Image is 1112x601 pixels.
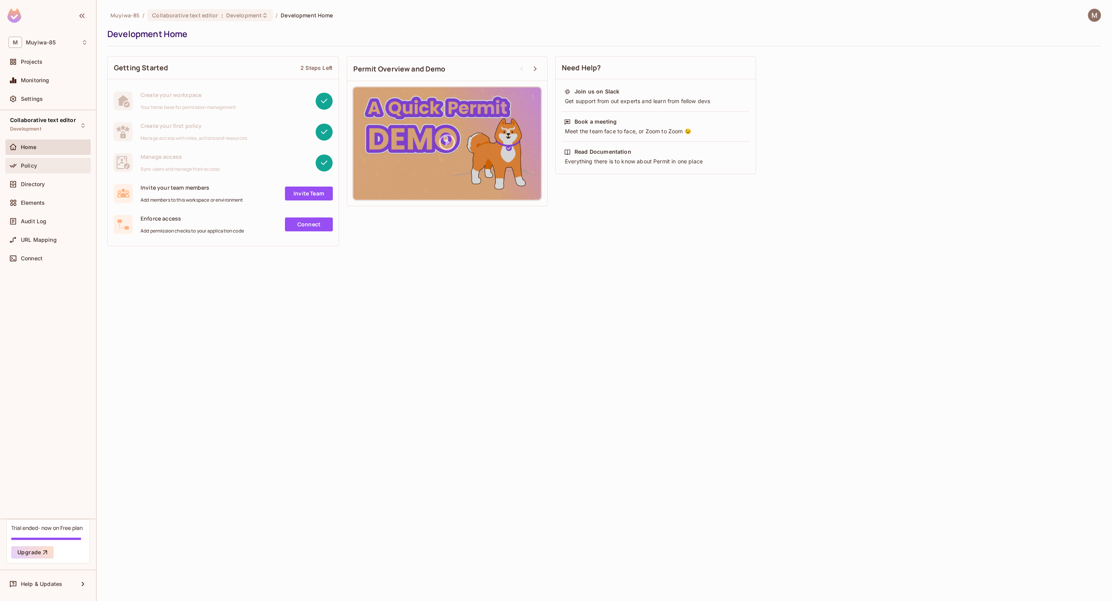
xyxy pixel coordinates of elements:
[21,163,37,169] span: Policy
[21,144,37,150] span: Home
[300,64,332,71] div: 2 Steps Left
[21,59,42,65] span: Projects
[152,12,218,19] span: Collaborative text editor
[141,104,236,110] span: Your home base for permission management
[575,88,619,95] div: Join us on Slack
[21,218,46,224] span: Audit Log
[276,12,278,19] li: /
[141,166,220,172] span: Sync users and manage their access
[110,12,139,19] span: the active workspace
[26,39,56,46] span: Workspace: Muyiwa-85
[226,12,262,19] span: Development
[1088,9,1101,22] img: Muyiwa Femi-Ige
[221,12,224,19] span: :
[142,12,144,19] li: /
[21,200,45,206] span: Elements
[562,63,601,73] span: Need Help?
[21,581,62,587] span: Help & Updates
[141,91,236,98] span: Create your workspace
[10,126,41,132] span: Development
[564,97,747,105] div: Get support from out experts and learn from fellow devs
[10,117,76,123] span: Collaborative text editor
[21,237,57,243] span: URL Mapping
[141,135,247,141] span: Manage access with roles, actions and resources
[141,197,243,203] span: Add members to this workspace or environment
[7,8,21,23] img: SReyMgAAAABJRU5ErkJggg==
[564,127,747,135] div: Meet the team face to face, or Zoom to Zoom 😉
[114,63,168,73] span: Getting Started
[21,181,45,187] span: Directory
[285,217,333,231] a: Connect
[107,28,1097,40] div: Development Home
[281,12,333,19] span: Development Home
[575,118,617,126] div: Book a meeting
[141,184,243,191] span: Invite your team members
[564,158,747,165] div: Everything there is to know about Permit in one place
[353,64,446,74] span: Permit Overview and Demo
[21,77,49,83] span: Monitoring
[11,524,83,531] div: Trial ended- now on Free plan
[141,153,220,160] span: Manage access
[141,215,244,222] span: Enforce access
[141,122,247,129] span: Create your first policy
[8,37,22,48] span: M
[21,255,42,261] span: Connect
[11,546,54,559] button: Upgrade
[21,96,43,102] span: Settings
[285,187,333,200] a: Invite Team
[575,148,631,156] div: Read Documentation
[141,228,244,234] span: Add permission checks to your application code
